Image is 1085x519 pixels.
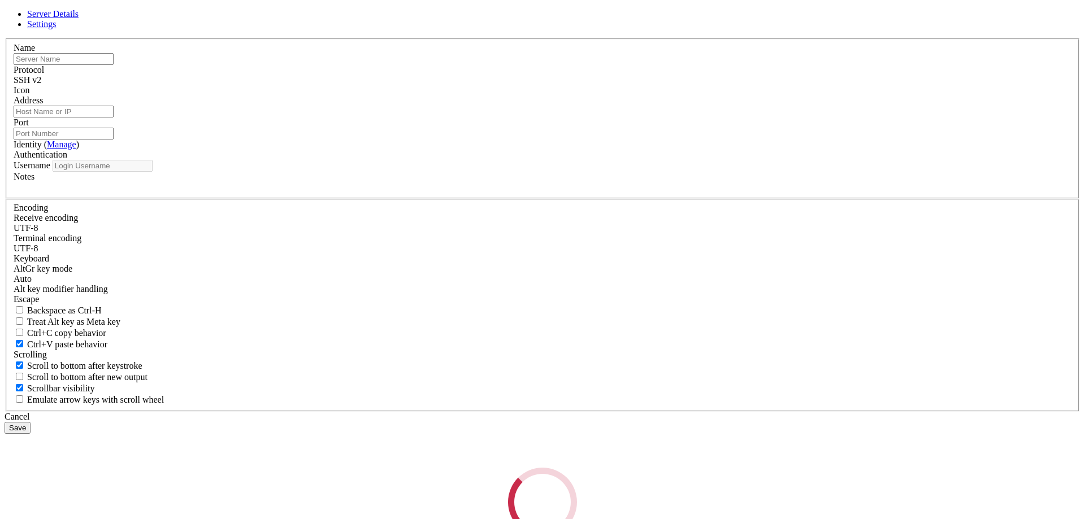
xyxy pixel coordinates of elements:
label: Keyboard [14,254,49,263]
span: Backspace as Ctrl-H [27,306,102,315]
span: ( ) [44,139,79,149]
label: Port [14,117,29,127]
label: Scrolling [14,350,47,359]
input: Scroll to bottom after keystroke [16,361,23,369]
span: UTF-8 [14,223,38,233]
input: Treat Alt key as Meta key [16,317,23,325]
span: Scroll to bottom after keystroke [27,361,142,370]
label: Whether to scroll to the bottom on any keystroke. [14,361,142,370]
span: Scrollbar visibility [27,383,95,393]
input: Scroll to bottom after new output [16,373,23,380]
label: Name [14,43,35,53]
span: Auto [14,274,32,284]
span: Treat Alt key as Meta key [27,317,120,326]
label: Set the expected encoding for data received from the host. If the encodings do not match, visual ... [14,213,78,223]
a: Manage [47,139,76,149]
span: UTF-8 [14,243,38,253]
label: Username [14,160,50,170]
input: Host Name or IP [14,106,114,117]
label: Encoding [14,203,48,212]
input: Port Number [14,128,114,139]
label: Scroll to bottom after new output. [14,372,147,382]
div: Cancel [5,412,1080,422]
div: UTF-8 [14,243,1071,254]
span: Scroll to bottom after new output [27,372,147,382]
div: SSH v2 [14,75,1071,85]
input: Scrollbar visibility [16,384,23,391]
span: SSH v2 [14,75,41,85]
span: Ctrl+C copy behavior [27,328,106,338]
button: Save [5,422,31,434]
label: Protocol [14,65,44,75]
label: Address [14,95,43,105]
label: Controls how the Alt key is handled. Escape: Send an ESC prefix. 8-Bit: Add 128 to the typed char... [14,284,108,294]
label: When using the alternative screen buffer, and DECCKM (Application Cursor Keys) is active, mouse w... [14,395,164,404]
label: Identity [14,139,79,149]
input: Ctrl+C copy behavior [16,329,23,336]
label: Whether the Alt key acts as a Meta key or as a distinct Alt key. [14,317,120,326]
input: Server Name [14,53,114,65]
label: The default terminal encoding. ISO-2022 enables character map translations (like graphics maps). ... [14,233,81,243]
label: Icon [14,85,29,95]
div: UTF-8 [14,223,1071,233]
label: If true, the backspace should send BS ('\x08', aka ^H). Otherwise the backspace key should send '... [14,306,102,315]
label: Ctrl+V pastes if true, sends ^V to host if false. Ctrl+Shift+V sends ^V to host if true, pastes i... [14,339,107,349]
input: Ctrl+V paste behavior [16,340,23,347]
a: Settings [27,19,57,29]
a: Server Details [27,9,79,19]
label: Authentication [14,150,67,159]
div: Escape [14,294,1071,304]
span: Escape [14,294,39,304]
label: Notes [14,172,34,181]
label: The vertical scrollbar mode. [14,383,95,393]
div: Auto [14,274,1071,284]
input: Login Username [53,160,153,172]
input: Backspace as Ctrl-H [16,306,23,313]
span: Ctrl+V paste behavior [27,339,107,349]
span: Emulate arrow keys with scroll wheel [27,395,164,404]
label: Ctrl-C copies if true, send ^C to host if false. Ctrl-Shift-C sends ^C to host if true, copies if... [14,328,106,338]
input: Emulate arrow keys with scroll wheel [16,395,23,403]
label: Set the expected encoding for data received from the host. If the encodings do not match, visual ... [14,264,72,273]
